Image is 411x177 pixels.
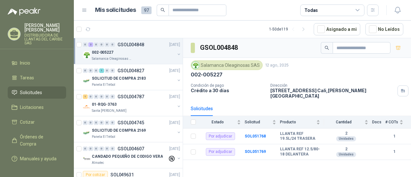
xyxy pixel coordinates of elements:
[118,42,144,47] p: GSOL004848
[94,68,99,73] div: 0
[385,133,403,139] b: 1
[245,116,280,128] th: Solicitud
[245,149,266,154] a: SOL051769
[92,160,104,165] p: Almatec
[269,24,309,34] div: 1 - 50 de 119
[94,42,99,47] div: 0
[92,128,146,134] p: SOLICITUD DE COMPRA 2169
[192,62,199,69] img: Company Logo
[206,132,235,140] div: Por adjudicar
[105,94,109,99] div: 0
[92,108,127,113] p: Santa [PERSON_NAME]
[83,119,181,139] a: 0 0 0 0 0 0 GSOL004745[DATE] Company LogoSOLICITUD DE COMPRA 2169Panela El Trébol
[83,68,88,73] div: 0
[280,131,320,141] b: LLANTA REF 19.5L/24 TRASERA
[83,77,91,85] img: Company Logo
[83,42,88,47] div: 0
[105,42,109,47] div: 0
[88,146,93,151] div: 0
[161,8,165,12] span: search
[280,120,315,124] span: Producto
[206,148,235,156] div: Por adjudicar
[92,75,146,82] p: SOLICITUD DE COMPRA 2183
[245,134,266,138] a: SOL051768
[280,116,324,128] th: Producto
[118,146,144,151] p: GSOL004607
[200,120,236,124] span: Estado
[110,120,115,125] div: 0
[99,42,104,47] div: 0
[92,154,163,160] p: CANDADO PEQUEÑO DE CODIGO VERA
[8,57,66,69] a: Inicio
[169,146,180,152] p: [DATE]
[270,83,395,88] p: Dirección
[245,120,271,124] span: Solicitud
[92,102,117,108] p: 01-RQG-3763
[200,116,245,128] th: Estado
[20,155,57,162] span: Manuales y ayuda
[83,145,181,165] a: 0 0 0 0 0 0 GSOL004607[DATE] Company LogoCANDADO PEQUEÑO DE CODIGO VERAAlmatec
[110,94,115,99] div: 0
[336,152,356,157] div: Unidades
[314,23,360,35] button: Asignado a mi
[191,88,265,93] p: Crédito a 30 días
[200,43,239,53] h3: GSOL004848
[270,88,395,99] p: [STREET_ADDRESS] Cali , [PERSON_NAME][GEOGRAPHIC_DATA]
[83,120,88,125] div: 0
[372,116,385,128] th: Docs
[88,68,93,73] div: 0
[169,94,180,100] p: [DATE]
[365,23,403,35] button: No Leídos
[99,68,104,73] div: 1
[8,153,66,165] a: Manuales y ayuda
[169,120,180,126] p: [DATE]
[385,116,411,128] th: # COTs
[8,72,66,84] a: Tareas
[105,146,109,151] div: 0
[83,51,91,59] img: Company Logo
[20,119,35,126] span: Cotizar
[325,46,329,50] span: search
[83,41,181,61] a: 0 2 0 0 0 0 GSOL004848[DATE] Company Logo002-005227Salamanca Oleaginosas SAS
[20,133,60,147] span: Órdenes de Compra
[83,94,88,99] div: 1
[324,131,368,136] b: 2
[20,89,42,96] span: Solicitudes
[105,68,109,73] div: 0
[95,5,136,15] h1: Mis solicitudes
[118,94,144,99] p: GSOL004787
[92,49,113,56] p: 002-005227
[105,120,109,125] div: 0
[94,94,99,99] div: 0
[88,42,93,47] div: 2
[8,86,66,99] a: Solicitudes
[92,56,132,61] p: Salamanca Oleaginosas SAS
[324,147,368,152] b: 2
[169,68,180,74] p: [DATE]
[20,104,44,111] span: Licitaciones
[324,116,372,128] th: Cantidad
[83,67,181,87] a: 0 0 0 1 0 0 GSOL004827[DATE] Company LogoSOLICITUD DE COMPRA 2183Panela El Trébol
[118,68,144,73] p: GSOL004827
[92,134,115,139] p: Panela El Trébol
[191,105,213,112] div: Solicitudes
[8,101,66,113] a: Licitaciones
[88,120,93,125] div: 0
[191,83,265,88] p: Condición de pago
[110,146,115,151] div: 0
[99,146,104,151] div: 0
[94,120,99,125] div: 0
[141,6,152,14] span: 97
[83,93,181,113] a: 1 0 0 0 0 0 GSOL004787[DATE] Company Logo01-RQG-3763Santa [PERSON_NAME]
[8,131,66,150] a: Órdenes de Compra
[280,147,320,157] b: LLANTA REF 12.5/80-18 DELANTERA
[385,149,403,155] b: 1
[99,94,104,99] div: 0
[24,33,66,45] p: DISTRIBUIDORA DE LLANTAS DEL CARIBE SAS
[92,82,115,87] p: Panela El Trébol
[83,155,91,163] img: Company Logo
[94,146,99,151] div: 0
[8,116,66,128] a: Cotizar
